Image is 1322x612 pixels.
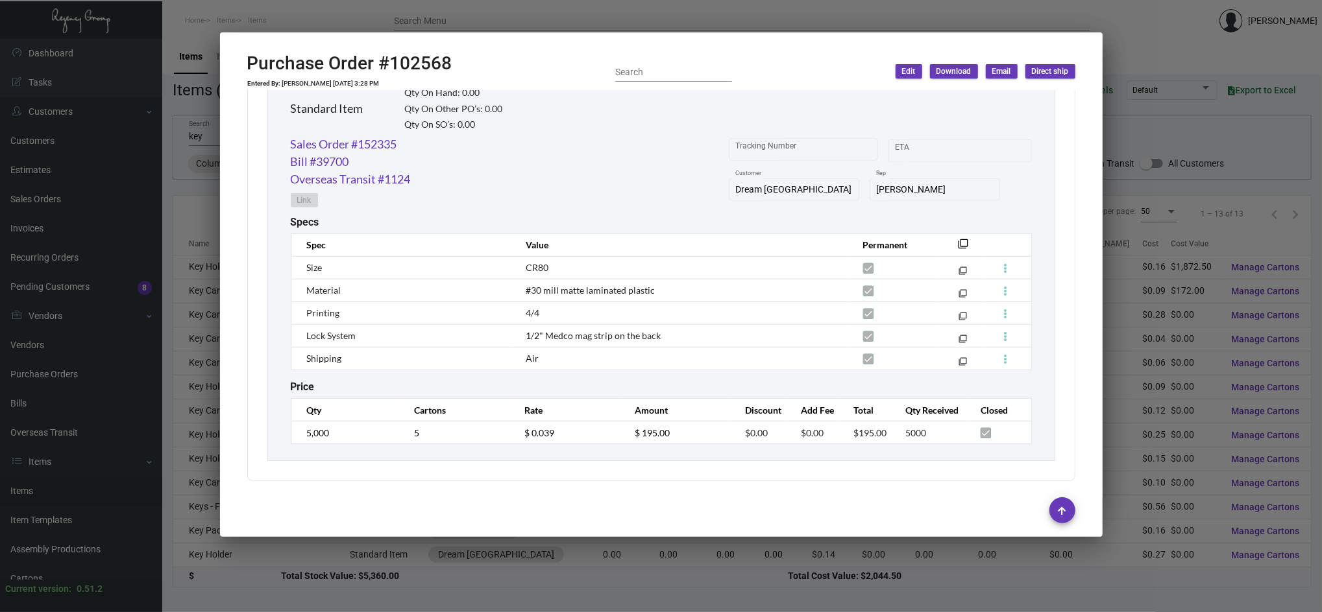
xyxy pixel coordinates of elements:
[1032,66,1069,77] span: Direct ship
[946,145,1009,156] input: End date
[959,292,967,300] mat-icon: filter_none
[732,399,788,421] th: Discount
[291,102,363,116] h2: Standard Item
[511,399,622,421] th: Rate
[896,64,922,78] button: Edit
[526,285,655,296] span: #30 mill matte laminated plastic
[513,233,850,256] th: Value
[959,360,967,368] mat-icon: filter_none
[307,353,342,364] span: Shipping
[840,399,892,421] th: Total
[77,582,103,596] div: 0.51.2
[291,381,315,393] h2: Price
[930,64,978,78] button: Download
[526,353,539,364] span: Air
[936,66,972,77] span: Download
[247,80,282,88] td: Entered By:
[992,66,1011,77] span: Email
[895,145,935,156] input: Start date
[291,399,401,421] th: Qty
[405,88,503,99] h2: Qty On Hand: 0.00
[801,427,824,438] span: $0.00
[291,193,318,207] button: Link
[291,171,411,188] a: Overseas Transit #1124
[892,399,968,421] th: Qty Received
[902,66,916,77] span: Edit
[968,399,1031,421] th: Closed
[959,269,967,277] mat-icon: filter_none
[1025,64,1075,78] button: Direct ship
[291,153,349,171] a: Bill #39700
[307,307,340,318] span: Printing
[405,104,503,115] h2: Qty On Other PO’s: 0.00
[291,216,319,228] h2: Specs
[291,233,513,256] th: Spec
[307,285,341,296] span: Material
[526,262,548,273] span: CR80
[905,427,926,438] span: 5000
[853,427,887,438] span: $195.00
[282,80,380,88] td: [PERSON_NAME] [DATE] 3:28 PM
[307,330,356,341] span: Lock System
[401,399,511,421] th: Cartons
[959,314,967,323] mat-icon: filter_none
[247,53,452,75] h2: Purchase Order #102568
[307,262,323,273] span: Size
[297,195,312,206] span: Link
[959,242,969,253] mat-icon: filter_none
[959,337,967,346] mat-icon: filter_none
[986,64,1018,78] button: Email
[5,582,71,596] div: Current version:
[788,399,840,421] th: Add Fee
[745,427,768,438] span: $0.00
[405,119,503,130] h2: Qty On SO’s: 0.00
[526,307,539,318] span: 4/4
[850,233,939,256] th: Permanent
[622,399,732,421] th: Amount
[291,135,397,153] a: Sales Order #152335
[526,330,661,341] span: 1/2" Medco mag strip on the back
